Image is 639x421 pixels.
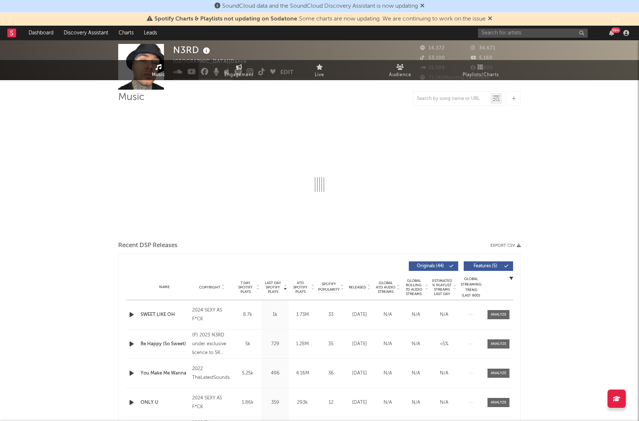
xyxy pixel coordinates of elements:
div: 1.86k [236,399,259,406]
div: 1k [263,311,287,318]
a: Playlists/Charts [440,60,521,80]
span: 53,100 [420,56,445,60]
span: Spotify Popularity [318,282,340,293]
span: Audience [389,71,411,79]
span: SoundCloud data and the SoundCloud Discovery Assistant is now updating [222,3,418,9]
a: ONLY U [141,399,188,406]
div: N/A [404,370,428,377]
div: 36 [318,370,344,377]
div: 2024 SEXY AS F*CK [192,394,232,411]
button: Export CSV [490,243,521,248]
div: [DATE] [347,311,372,318]
div: N/A [432,311,456,318]
span: : Some charts are now updating. We are continuing to work on the issue [154,16,486,22]
span: Copyright [199,285,220,290]
div: 1.28M [291,340,314,348]
input: Search for artists [478,29,588,38]
span: Live [315,71,324,79]
div: N/A [404,340,428,348]
span: Playlists/Charts [463,71,499,79]
a: Charts [113,26,139,40]
div: 2024 SEXY AS F*CK [192,306,232,324]
div: N3RD [173,44,212,56]
a: SWEET LIKE OH [141,311,188,318]
button: Originals(44) [409,261,458,271]
div: 496 [263,370,287,377]
div: 5.25k [236,370,259,377]
span: Originals ( 44 ) [414,264,447,268]
div: 359 [263,399,287,406]
a: Live [279,60,360,80]
span: Released [349,285,366,290]
div: <5% [432,340,456,348]
div: 33 [318,311,344,318]
a: Engagement [199,60,279,80]
span: Dismiss [420,3,425,9]
span: Recent DSP Releases [118,241,177,250]
span: Dismiss [488,16,492,22]
div: 5k [236,340,259,348]
span: 14,372 [420,46,445,51]
div: Name [141,284,188,290]
span: Engagement [224,71,254,79]
div: 12 [318,399,344,406]
span: Features ( 5 ) [468,264,502,268]
button: 99+ [609,30,614,36]
div: N/A [432,399,456,406]
a: Be Happy (So Sweet) [141,340,188,348]
div: 1.73M [291,311,314,318]
span: Estimated % Playlist Streams Last Day [432,279,452,296]
div: 293k [291,399,314,406]
div: N/A [404,311,428,318]
div: N/A [432,370,456,377]
input: Search by song name or URL [413,96,490,102]
a: Dashboard [23,26,59,40]
div: 99 + [611,27,620,33]
span: Last Day Spotify Plays [263,281,283,294]
div: [DATE] [347,340,372,348]
div: [GEOGRAPHIC_DATA] | Dance [173,57,255,66]
span: Spotify Charts & Playlists not updating on Sodatone [154,16,297,22]
div: [DATE] [347,370,372,377]
div: 8.7k [236,311,259,318]
div: 4.16M [291,370,314,377]
a: Music [118,60,199,80]
span: 34,671 [471,46,496,51]
a: Audience [360,60,440,80]
span: Music [152,71,165,79]
a: Leads [139,26,162,40]
div: N/A [404,399,428,406]
button: Track [173,79,219,90]
div: (P) 2023 N3RD under exclusive licence to 5K Records Limited [192,331,232,357]
span: 5,160 [471,56,493,60]
span: Global ATD Audio Streams [375,281,396,294]
div: N/A [375,311,400,318]
a: You Make Me Wanna [141,370,188,377]
div: N/A [375,399,400,406]
div: 729 [263,340,287,348]
div: 35 [318,340,344,348]
a: Discovery Assistant [59,26,113,40]
div: N/A [375,370,400,377]
div: N/A [375,340,400,348]
span: 7 Day Spotify Plays [236,281,255,294]
span: ATD Spotify Plays [291,281,310,294]
span: Global Rolling 7D Audio Streams [404,279,424,296]
div: Global Streaming Trend (Last 60D) [460,276,482,298]
div: [DATE] [347,399,372,406]
div: 2022 TheLatestSounds [192,365,232,382]
button: Features(5) [464,261,513,271]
